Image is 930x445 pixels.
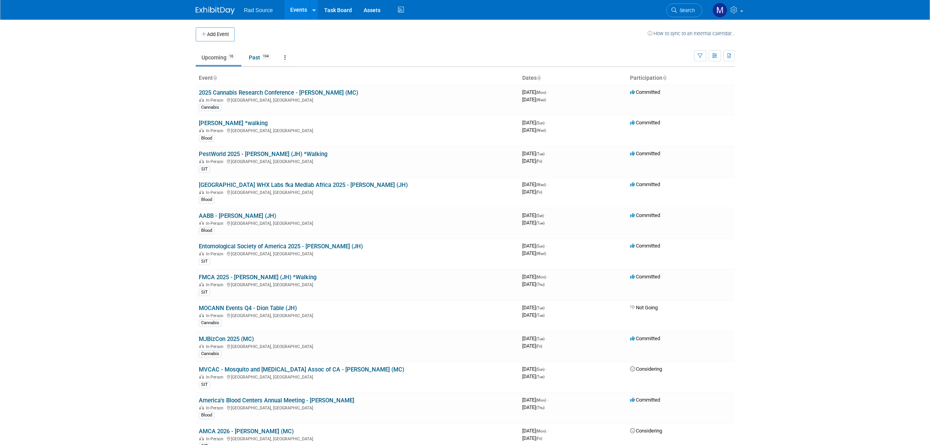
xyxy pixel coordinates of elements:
img: In-Person Event [199,128,204,132]
div: Blood [199,196,214,203]
a: Upcoming16 [196,50,241,65]
span: [DATE] [522,428,548,434]
span: Committed [630,274,660,280]
span: In-Person [206,251,226,257]
img: In-Person Event [199,190,204,194]
img: In-Person Event [199,313,204,317]
div: Blood [199,412,214,419]
span: - [546,120,547,126]
span: - [547,397,548,403]
div: SIT [199,289,210,296]
span: Committed [630,89,660,95]
span: [DATE] [522,404,544,410]
span: [DATE] [522,343,542,349]
span: In-Person [206,159,226,164]
img: In-Person Event [199,375,204,379]
span: In-Person [206,436,226,441]
th: Participation [627,72,735,85]
span: In-Person [206,282,226,287]
a: AABB - [PERSON_NAME] (JH) [199,212,276,219]
a: FMCA 2025 - [PERSON_NAME] (JH) *Walking [199,274,316,281]
img: ExhibitDay [196,7,235,14]
span: (Mon) [536,275,546,279]
span: Not Going [630,305,658,310]
a: PestWorld 2025 - [PERSON_NAME] (JH) *Walking [199,151,327,158]
span: (Tue) [536,221,544,225]
div: SIT [199,166,210,173]
span: [DATE] [522,220,544,226]
span: - [547,181,548,187]
span: (Fri) [536,159,542,163]
span: [DATE] [522,181,548,187]
div: Blood [199,135,214,142]
a: 2025 Cannabis Research Conference - [PERSON_NAME] (MC) [199,89,358,96]
a: America's Blood Centers Annual Meeting - [PERSON_NAME] [199,397,354,404]
span: (Sun) [536,367,544,371]
span: Search [677,7,695,13]
div: [GEOGRAPHIC_DATA], [GEOGRAPHIC_DATA] [199,158,516,164]
span: [DATE] [522,305,547,310]
img: Melissa Conboy [712,3,727,18]
span: (Sat) [536,214,544,218]
span: Committed [630,212,660,218]
span: [DATE] [522,120,547,126]
a: Sort by Start Date [537,75,541,81]
span: In-Person [206,375,226,380]
span: 194 [261,54,271,59]
span: (Sun) [536,244,544,248]
div: Cannabis [199,350,221,357]
a: AMCA 2026 - [PERSON_NAME] (MC) [199,428,294,435]
span: Committed [630,336,660,341]
button: Add Event [196,27,235,41]
span: (Fri) [536,190,542,194]
span: In-Person [206,313,226,318]
img: In-Person Event [199,436,204,440]
span: (Fri) [536,436,542,441]
span: In-Person [206,128,226,133]
span: (Tue) [536,337,544,341]
span: (Tue) [536,313,544,318]
span: Considering [630,366,662,372]
a: Past194 [243,50,277,65]
span: Rad Source [244,7,273,13]
span: (Tue) [536,375,544,379]
a: Entomological Society of America 2025 - [PERSON_NAME] (JH) [199,243,363,250]
span: In-Person [206,406,226,411]
div: SIT [199,381,210,388]
span: - [545,212,546,218]
a: MJBizCon 2025 (MC) [199,336,254,343]
span: (Thu) [536,406,544,410]
span: [DATE] [522,435,542,441]
span: [DATE] [522,189,542,195]
img: In-Person Event [199,344,204,348]
span: (Sun) [536,121,544,125]
th: Event [196,72,519,85]
div: [GEOGRAPHIC_DATA], [GEOGRAPHIC_DATA] [199,281,516,287]
span: [DATE] [522,281,544,287]
div: [GEOGRAPHIC_DATA], [GEOGRAPHIC_DATA] [199,343,516,349]
span: (Tue) [536,152,544,156]
img: In-Person Event [199,98,204,102]
a: [GEOGRAPHIC_DATA] WHX Labs fka Medlab Africa 2025 - [PERSON_NAME] (JH) [199,181,408,188]
span: (Fri) [536,344,542,348]
a: MOCANN Events Q4 - Dion Table (JH) [199,305,297,312]
th: Dates [519,72,627,85]
div: [GEOGRAPHIC_DATA], [GEOGRAPHIC_DATA] [199,97,516,103]
span: Committed [630,243,660,249]
div: Cannabis [199,104,221,111]
span: - [546,336,547,341]
div: Cannabis [199,319,221,327]
div: [GEOGRAPHIC_DATA], [GEOGRAPHIC_DATA] [199,404,516,411]
span: (Wed) [536,128,546,133]
span: - [546,305,547,310]
span: Committed [630,120,660,126]
span: (Wed) [536,183,546,187]
div: [GEOGRAPHIC_DATA], [GEOGRAPHIC_DATA] [199,250,516,257]
span: - [547,428,548,434]
div: SIT [199,258,210,265]
span: (Mon) [536,90,546,95]
span: [DATE] [522,336,547,341]
span: [DATE] [522,97,546,102]
img: In-Person Event [199,159,204,163]
span: (Wed) [536,251,546,256]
